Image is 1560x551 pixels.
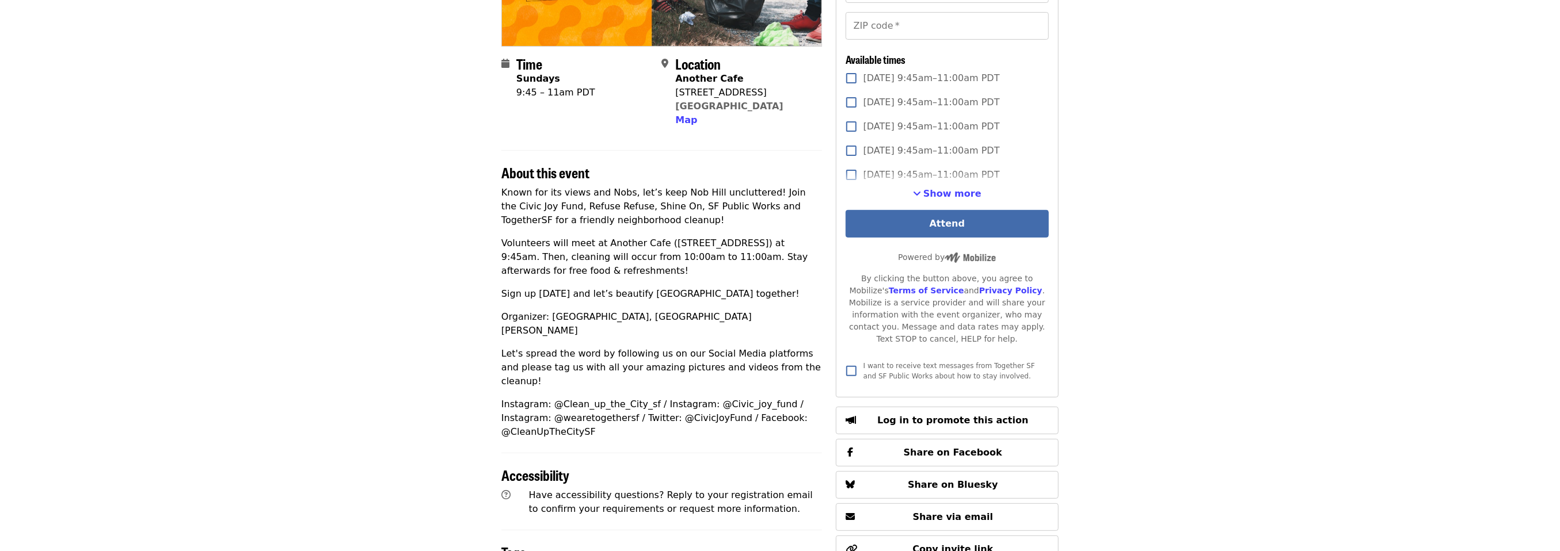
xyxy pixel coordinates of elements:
[863,144,1000,158] span: [DATE] 9:45am–11:00am PDT
[501,397,822,439] p: Instagram: @Clean_up_the_City_sf / Instagram: @Civic_joy_fund / Instagram: @wearetogethersf / Twi...
[836,407,1059,434] button: Log in to promote this action
[501,347,822,388] p: Let's spread the word by following us on our Social Media platforms and please tag us with all yo...
[675,73,743,84] strong: Another Cafe
[661,58,668,69] i: map-marker-alt icon
[675,114,697,125] span: Map
[836,503,1059,531] button: Share via email
[846,12,1049,40] input: ZIP code
[501,489,511,500] i: question-circle icon
[846,210,1049,238] button: Attend
[501,236,822,278] p: Volunteers will meet at Another Cafe ([STREET_ADDRESS]) at 9:45am. Then, cleaning will occur from...
[501,186,822,227] p: Known for its views and Nobs, let’s keep Nob Hill uncluttered! Join the Civic Joy Fund, Refuse Re...
[516,53,542,74] span: Time
[836,471,1059,499] button: Share on Bluesky
[913,511,994,522] span: Share via email
[913,187,981,201] button: See more timeslots
[675,53,721,74] span: Location
[904,447,1002,458] span: Share on Facebook
[863,71,1000,85] span: [DATE] 9:45am–11:00am PDT
[675,113,697,127] button: Map
[516,73,560,84] strong: Sundays
[908,479,998,490] span: Share on Bluesky
[945,252,996,263] img: Powered by Mobilize
[529,489,813,514] span: Have accessibility questions? Reply to your registration email to confirm your requirements or re...
[846,273,1049,345] div: By clicking the button above, you agree to Mobilize's and . Mobilize is a service provider and wi...
[501,162,589,182] span: About this event
[863,362,1035,380] span: I want to receive text messages from Together SF and SF Public Works about how to stay involved.
[898,252,996,262] span: Powered by
[923,188,981,199] span: Show more
[979,286,1042,295] a: Privacy Policy
[675,86,783,100] div: [STREET_ADDRESS]
[501,465,569,485] span: Accessibility
[501,310,822,338] p: Organizer: [GEOGRAPHIC_DATA], [GEOGRAPHIC_DATA][PERSON_NAME]
[675,101,783,112] a: [GEOGRAPHIC_DATA]
[877,415,1028,426] span: Log in to promote this action
[516,86,595,100] div: 9:45 – 11am PDT
[501,58,509,69] i: calendar icon
[846,52,905,67] span: Available times
[863,168,1000,182] span: [DATE] 9:45am–11:00am PDT
[863,95,1000,109] span: [DATE] 9:45am–11:00am PDT
[863,120,1000,133] span: [DATE] 9:45am–11:00am PDT
[501,287,822,301] p: Sign up [DATE] and let’s beautify [GEOGRAPHIC_DATA] together!
[889,286,964,295] a: Terms of Service
[836,439,1059,466] button: Share on Facebook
